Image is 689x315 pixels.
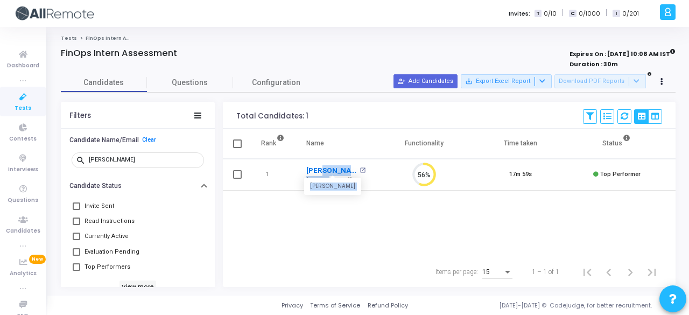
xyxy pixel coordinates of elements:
[579,9,600,18] span: 0/1000
[10,269,37,278] span: Analytics
[147,77,233,88] span: Questions
[504,137,537,149] div: Time taken
[61,131,215,148] button: Candidate Name/EmailClear
[598,261,620,283] button: Previous page
[7,61,39,71] span: Dashboard
[310,301,360,310] a: Terms of Service
[76,155,89,165] mat-icon: search
[613,10,620,18] span: I
[15,104,31,113] span: Tests
[85,215,135,228] span: Read Instructions
[69,111,91,120] div: Filters
[85,230,129,243] span: Currently Active
[236,112,308,121] div: Total Candidates: 1
[304,178,361,195] div: [PERSON_NAME]
[576,261,598,283] button: First page
[306,176,365,184] div: [EMAIL_ADDRESS][DOMAIN_NAME]
[569,129,665,159] th: Status
[29,255,46,264] span: New
[85,200,114,213] span: Invite Sent
[360,167,365,173] mat-icon: open_in_new
[142,136,156,143] a: Clear
[368,301,408,310] a: Refund Policy
[600,171,641,178] span: Top Performer
[61,35,77,41] a: Tests
[252,77,300,88] span: Configuration
[9,135,37,144] span: Contests
[641,261,663,283] button: Last page
[509,9,530,18] label: Invites:
[465,78,473,85] mat-icon: save_alt
[306,137,324,149] div: Name
[606,8,607,19] span: |
[570,47,676,59] strong: Expires On : [DATE] 10:08 AM IST
[306,165,357,176] a: [PERSON_NAME]
[282,301,303,310] a: Privacy
[376,129,473,159] th: Functionality
[69,136,139,144] h6: Candidate Name/Email
[544,9,557,18] span: 0/10
[6,227,40,236] span: Candidates
[482,268,490,276] span: 15
[86,35,157,41] span: FinOps Intern Assessment
[85,246,139,258] span: Evaluation Pending
[482,269,512,276] mat-select: Items per page:
[13,3,94,24] img: logo
[61,35,676,42] nav: breadcrumb
[532,267,559,277] div: 1 – 1 of 1
[8,196,38,205] span: Questions
[119,281,157,292] h6: View more
[461,74,552,88] button: Export Excel Report
[634,109,662,124] div: View Options
[535,10,542,18] span: T
[61,77,147,88] span: Candidates
[408,301,676,310] div: [DATE]-[DATE] © Codejudge, for better recruitment.
[69,182,122,190] h6: Candidate Status
[622,9,639,18] span: 0/201
[435,267,478,277] div: Items per page:
[8,165,38,174] span: Interviews
[250,159,296,191] td: 1
[61,48,177,59] h4: FinOps Intern Assessment
[89,157,200,163] input: Search...
[569,10,576,18] span: C
[398,78,405,85] mat-icon: person_add_alt
[554,74,646,88] button: Download PDF Reports
[570,60,618,68] strong: Duration : 30m
[85,261,130,274] span: Top Performers
[620,261,641,283] button: Next page
[509,170,532,179] div: 17m 59s
[393,74,458,88] button: Add Candidates
[61,178,215,194] button: Candidate Status
[250,129,296,159] th: Rank
[562,8,564,19] span: |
